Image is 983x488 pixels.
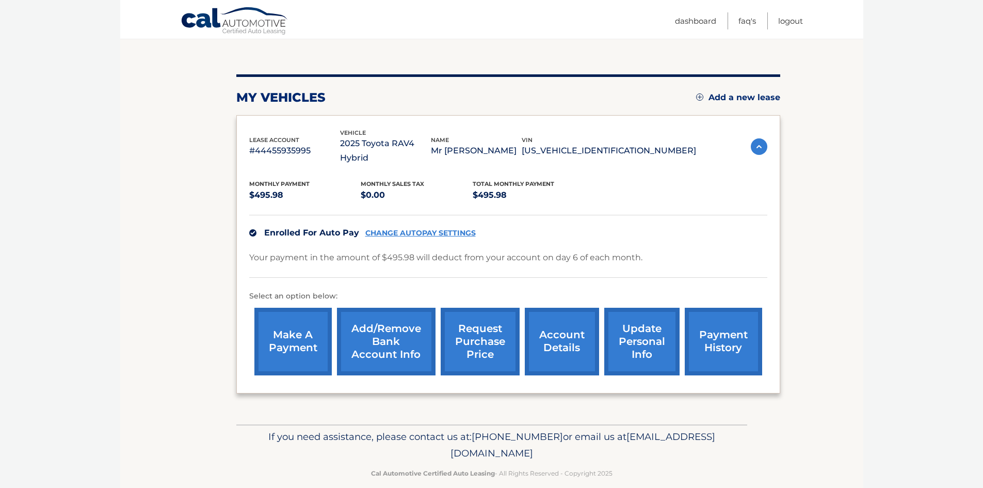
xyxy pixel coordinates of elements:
[738,12,756,29] a: FAQ's
[778,12,803,29] a: Logout
[675,12,716,29] a: Dashboard
[696,92,780,103] a: Add a new lease
[431,136,449,144] span: name
[243,468,740,479] p: - All Rights Reserved - Copyright 2025
[525,308,599,375] a: account details
[361,188,473,202] p: $0.00
[431,144,522,158] p: Mr [PERSON_NAME]
[441,308,520,375] a: request purchase price
[236,90,326,105] h2: my vehicles
[181,7,289,37] a: Cal Automotive
[249,180,310,187] span: Monthly Payment
[371,469,495,477] strong: Cal Automotive Certified Auto Leasing
[473,180,554,187] span: Total Monthly Payment
[249,229,256,237] img: check.svg
[340,136,431,165] p: 2025 Toyota RAV4 Hybrid
[249,250,642,265] p: Your payment in the amount of $495.98 will deduct from your account on day 6 of each month.
[751,138,767,155] img: accordion-active.svg
[522,144,696,158] p: [US_VEHICLE_IDENTIFICATION_NUMBER]
[473,188,585,202] p: $495.98
[340,129,366,136] span: vehicle
[249,188,361,202] p: $495.98
[243,429,740,462] p: If you need assistance, please contact us at: or email us at
[361,180,424,187] span: Monthly sales Tax
[249,290,767,303] p: Select an option below:
[472,431,563,443] span: [PHONE_NUMBER]
[264,228,359,238] span: Enrolled For Auto Pay
[696,93,703,101] img: add.svg
[365,229,476,238] a: CHANGE AUTOPAY SETTINGS
[254,308,332,375] a: make a payment
[249,144,340,158] p: #44455935995
[337,308,436,375] a: Add/Remove bank account info
[249,136,299,144] span: lease account
[604,308,680,375] a: update personal info
[522,136,533,144] span: vin
[685,308,762,375] a: payment history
